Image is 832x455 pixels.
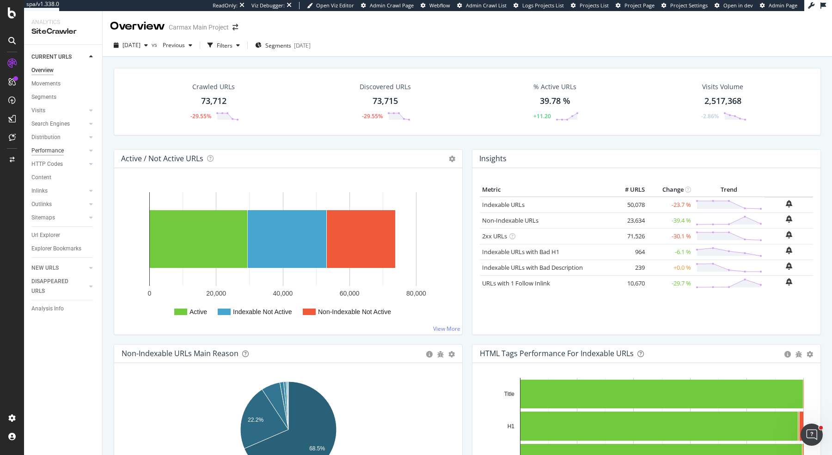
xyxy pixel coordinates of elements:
button: Filters [204,38,244,53]
span: Admin Crawl Page [370,2,414,9]
a: Analysis Info [31,304,96,314]
div: bug [437,351,444,358]
a: 2xx URLs [482,232,507,240]
text: Title [504,391,515,397]
div: arrow-right-arrow-left [232,24,238,30]
span: Open Viz Editor [316,2,354,9]
div: Non-Indexable URLs Main Reason [122,349,239,358]
div: gear [807,351,813,358]
span: 2025 Oct. 5th [122,41,141,49]
i: Options [449,156,455,162]
div: Url Explorer [31,231,60,240]
div: gear [448,351,455,358]
span: vs [152,41,159,49]
div: -29.55% [362,112,383,120]
div: Analytics [31,18,95,26]
text: 20,000 [206,290,226,297]
div: SiteCrawler [31,26,95,37]
td: 71,526 [610,228,647,244]
div: bell-plus [786,262,792,270]
span: Project Page [624,2,655,9]
span: Previous [159,41,185,49]
td: +0.0 % [647,260,693,275]
a: Inlinks [31,186,86,196]
span: Webflow [429,2,450,9]
text: 68.5% [309,445,325,452]
div: Analysis Info [31,304,64,314]
span: Admin Page [769,2,797,9]
div: % Active URLs [533,82,576,91]
a: Explorer Bookmarks [31,244,96,254]
a: Sitemaps [31,213,86,223]
a: Outlinks [31,200,86,209]
th: Trend [693,183,765,197]
div: Visits Volume [702,82,743,91]
div: Content [31,173,51,182]
a: Segments [31,92,96,102]
a: Project Settings [661,2,708,9]
span: Project Settings [670,2,708,9]
text: 22.2% [248,417,263,423]
a: View More [433,325,460,333]
div: DISAPPEARED URLS [31,277,78,296]
div: 2,517,368 [704,95,741,107]
div: Filters [217,42,232,49]
a: Url Explorer [31,231,96,240]
div: Viz Debugger: [251,2,285,9]
button: Previous [159,38,196,53]
a: Open Viz Editor [307,2,354,9]
div: Distribution [31,133,61,142]
div: bell-plus [786,278,792,285]
div: Explorer Bookmarks [31,244,81,254]
div: bell-plus [786,215,792,223]
h4: Insights [479,152,507,165]
a: Search Engines [31,119,86,129]
a: Indexable URLs [482,200,525,209]
div: Overview [110,18,165,34]
div: [DATE] [294,42,311,49]
div: -2.86% [701,112,719,120]
text: H1 [508,423,515,430]
div: Carmax Main Project [169,23,229,32]
th: Change [647,183,693,197]
a: Visits [31,106,86,115]
a: Indexable URLs with Bad Description [482,263,583,272]
div: 73,712 [201,95,226,107]
div: bell-plus [786,247,792,254]
div: HTTP Codes [31,159,63,169]
div: bug [795,351,802,358]
a: Admin Crawl Page [361,2,414,9]
text: 0 [148,290,152,297]
div: A chart. [122,183,455,327]
a: Distribution [31,133,86,142]
a: Project Page [616,2,655,9]
a: URLs with 1 Follow Inlink [482,279,550,287]
div: Discovered URLs [360,82,411,91]
span: Open in dev [723,2,753,9]
a: Non-Indexable URLs [482,216,538,224]
div: bell-plus [786,200,792,207]
div: circle-info [784,351,791,358]
span: Projects List [580,2,609,9]
text: Active [190,308,207,315]
div: circle-info [426,351,433,358]
a: Admin Page [760,2,797,9]
td: 23,634 [610,212,647,228]
div: Visits [31,106,45,115]
div: HTML Tags Performance for Indexable URLs [480,349,634,358]
a: Content [31,173,96,182]
span: Segments [265,42,291,49]
div: ReadOnly: [213,2,238,9]
a: Open in dev [715,2,753,9]
div: CURRENT URLS [31,52,72,62]
div: +11.20 [533,112,551,120]
th: Metric [480,183,610,197]
div: Sitemaps [31,213,55,223]
td: 239 [610,260,647,275]
button: Segments[DATE] [251,38,314,53]
div: Overview [31,66,54,75]
span: Logs Projects List [522,2,564,9]
td: -30.1 % [647,228,693,244]
div: Movements [31,79,61,89]
a: NEW URLS [31,263,86,273]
